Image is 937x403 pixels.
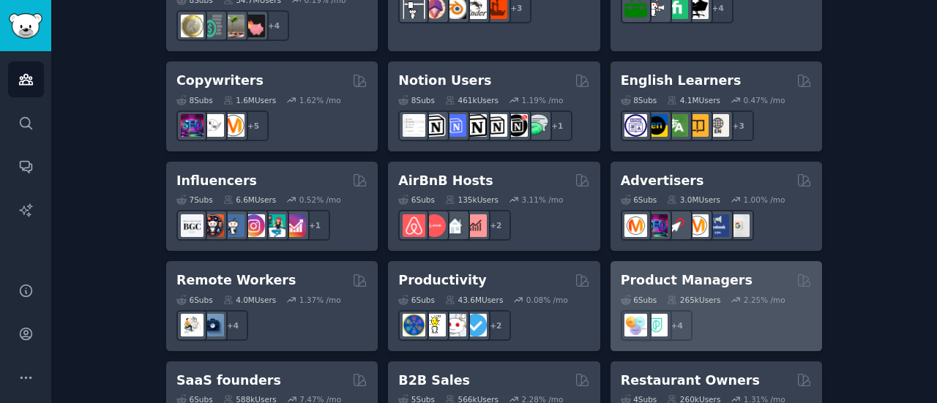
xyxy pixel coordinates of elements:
[444,314,466,336] img: productivity
[299,195,341,205] div: 0.52 % /mo
[505,114,528,137] img: BestNotionTemplates
[299,95,341,105] div: 1.62 % /mo
[522,195,564,205] div: 3.11 % /mo
[526,114,548,137] img: NotionPromote
[299,210,330,241] div: + 1
[621,271,753,290] h2: Product Managers
[238,110,269,141] div: + 5
[423,114,446,137] img: notioncreations
[283,214,306,237] img: InstagramGrowthTips
[480,210,511,241] div: + 2
[222,214,244,237] img: Instagram
[444,114,466,137] img: FreeNotionTemplates
[176,372,281,390] h2: SaaS founders
[621,372,760,390] h2: Restaurant Owners
[398,372,470,390] h2: B2B Sales
[223,95,277,105] div: 1.6M Users
[485,114,507,137] img: AskNotion
[423,214,446,237] img: AirBnBHosts
[624,114,647,137] img: languagelearning
[201,15,224,37] img: FinancialPlanning
[744,95,785,105] div: 0.47 % /mo
[744,195,785,205] div: 1.00 % /mo
[398,72,491,90] h2: Notion Users
[242,15,265,37] img: fatFIRE
[398,271,486,290] h2: Productivity
[403,114,425,137] img: Notiontemplates
[464,314,487,336] img: getdisciplined
[624,214,647,237] img: marketing
[621,295,657,305] div: 6 Sub s
[645,314,668,336] img: ProductMgmt
[665,114,688,137] img: language_exchange
[464,114,487,137] img: NotionGeeks
[176,72,264,90] h2: Copywriters
[624,314,647,336] img: ProductManagement
[645,214,668,237] img: SEO
[258,10,289,41] div: + 4
[176,295,213,305] div: 6 Sub s
[727,214,750,237] img: googleads
[223,195,277,205] div: 6.6M Users
[445,95,499,105] div: 461k Users
[181,314,204,336] img: RemoteJobs
[403,314,425,336] img: LifeProTips
[398,172,493,190] h2: AirBnB Hosts
[542,110,572,141] div: + 1
[621,195,657,205] div: 6 Sub s
[176,195,213,205] div: 7 Sub s
[398,295,435,305] div: 6 Sub s
[263,214,285,237] img: influencermarketing
[480,310,511,341] div: + 2
[645,114,668,137] img: EnglishLearning
[176,95,213,105] div: 8 Sub s
[222,114,244,137] img: content_marketing
[398,195,435,205] div: 6 Sub s
[464,214,487,237] img: AirBnBInvesting
[181,15,204,37] img: UKPersonalFinance
[223,295,277,305] div: 4.0M Users
[403,214,425,237] img: airbnb_hosts
[667,95,720,105] div: 4.1M Users
[201,214,224,237] img: socialmedia
[181,214,204,237] img: BeautyGuruChatter
[299,295,341,305] div: 1.37 % /mo
[744,295,785,305] div: 2.25 % /mo
[686,114,709,137] img: LearnEnglishOnReddit
[706,114,729,137] img: Learn_English
[667,195,720,205] div: 3.0M Users
[706,214,729,237] img: FacebookAds
[445,195,499,205] div: 135k Users
[242,214,265,237] img: InstagramMarketing
[222,15,244,37] img: Fire
[201,314,224,336] img: work
[621,95,657,105] div: 8 Sub s
[665,214,688,237] img: PPC
[662,310,693,341] div: + 4
[723,110,754,141] div: + 3
[398,95,435,105] div: 8 Sub s
[201,114,224,137] img: KeepWriting
[423,314,446,336] img: lifehacks
[176,172,257,190] h2: Influencers
[686,214,709,237] img: advertising
[526,295,568,305] div: 0.08 % /mo
[217,310,248,341] div: + 4
[667,295,720,305] div: 265k Users
[444,214,466,237] img: rentalproperties
[621,72,742,90] h2: English Learners
[176,271,296,290] h2: Remote Workers
[522,95,564,105] div: 1.19 % /mo
[9,13,42,39] img: GummySearch logo
[621,172,704,190] h2: Advertisers
[445,295,503,305] div: 43.6M Users
[181,114,204,137] img: SEO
